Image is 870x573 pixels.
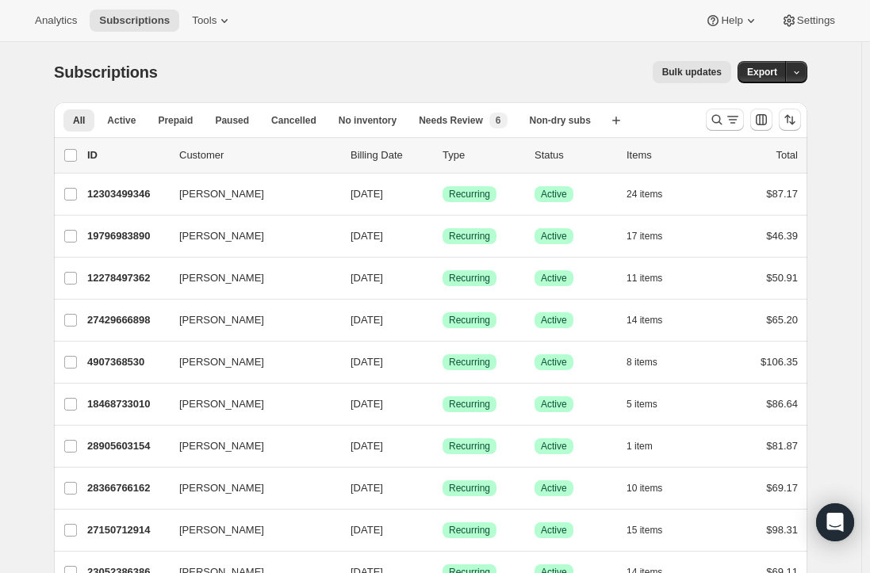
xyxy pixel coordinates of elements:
[351,356,383,368] span: [DATE]
[662,66,722,78] span: Bulk updates
[627,188,662,201] span: 24 items
[766,188,798,200] span: $87.17
[99,14,170,27] span: Subscriptions
[87,393,798,415] div: 18468733010[PERSON_NAME][DATE]SuccessRecurringSuccessActive5 items$86.64
[449,440,490,453] span: Recurring
[107,114,136,127] span: Active
[179,147,338,163] p: Customer
[627,356,657,369] span: 8 items
[449,230,490,243] span: Recurring
[339,114,397,127] span: No inventory
[797,14,835,27] span: Settings
[87,519,798,541] div: 27150712914[PERSON_NAME][DATE]SuccessRecurringSuccessActive15 items$98.31
[766,272,798,284] span: $50.91
[271,114,316,127] span: Cancelled
[449,524,490,537] span: Recurring
[627,524,662,537] span: 15 items
[87,396,167,412] p: 18468733010
[627,267,680,289] button: 11 items
[25,10,86,32] button: Analytics
[627,147,706,163] div: Items
[87,309,798,331] div: 27429666898[PERSON_NAME][DATE]SuccessRecurringSuccessActive14 items$65.20
[449,314,490,327] span: Recurring
[87,225,798,247] div: 19796983890[PERSON_NAME][DATE]SuccessRecurringSuccessActive17 items$46.39
[766,482,798,494] span: $69.17
[87,312,167,328] p: 27429666898
[87,186,167,202] p: 12303499346
[73,114,85,127] span: All
[627,351,675,373] button: 8 items
[541,230,567,243] span: Active
[738,61,787,83] button: Export
[179,480,264,496] span: [PERSON_NAME]
[179,396,264,412] span: [PERSON_NAME]
[766,398,798,410] span: $86.64
[170,518,328,543] button: [PERSON_NAME]
[87,267,798,289] div: 12278497362[PERSON_NAME][DATE]SuccessRecurringSuccessActive11 items$50.91
[449,188,490,201] span: Recurring
[170,392,328,417] button: [PERSON_NAME]
[170,476,328,501] button: [PERSON_NAME]
[627,398,657,411] span: 5 items
[750,109,772,131] button: Customize table column order and visibility
[192,14,217,27] span: Tools
[87,477,798,499] div: 28366766162[PERSON_NAME][DATE]SuccessRecurringSuccessActive10 items$69.17
[627,183,680,205] button: 24 items
[627,230,662,243] span: 17 items
[535,147,614,163] p: Status
[604,109,629,132] button: Create new view
[35,14,77,27] span: Analytics
[449,482,490,495] span: Recurring
[761,356,798,368] span: $106.35
[449,398,490,411] span: Recurring
[158,114,193,127] span: Prepaid
[87,147,798,163] div: IDCustomerBilling DateTypeStatusItemsTotal
[419,114,483,127] span: Needs Review
[215,114,249,127] span: Paused
[87,354,167,370] p: 4907368530
[54,63,158,81] span: Subscriptions
[170,181,328,207] button: [PERSON_NAME]
[541,482,567,495] span: Active
[170,223,328,249] button: [PERSON_NAME]
[179,228,264,244] span: [PERSON_NAME]
[696,10,768,32] button: Help
[541,356,567,369] span: Active
[179,354,264,370] span: [PERSON_NAME]
[627,393,675,415] button: 5 items
[179,438,264,454] span: [PERSON_NAME]
[443,147,522,163] div: Type
[627,314,662,327] span: 14 items
[351,230,383,242] span: [DATE]
[170,308,328,333] button: [PERSON_NAME]
[87,183,798,205] div: 12303499346[PERSON_NAME][DATE]SuccessRecurringSuccessActive24 items$87.17
[351,272,383,284] span: [DATE]
[87,438,167,454] p: 28905603154
[627,519,680,541] button: 15 items
[351,188,383,200] span: [DATE]
[627,309,680,331] button: 14 items
[351,314,383,326] span: [DATE]
[541,272,567,285] span: Active
[87,270,167,286] p: 12278497362
[776,147,798,163] p: Total
[766,524,798,536] span: $98.31
[87,435,798,457] div: 28905603154[PERSON_NAME][DATE]SuccessRecurringSuccessActive1 item$81.87
[706,109,744,131] button: Search and filter results
[179,522,264,538] span: [PERSON_NAME]
[179,270,264,286] span: [PERSON_NAME]
[653,61,731,83] button: Bulk updates
[541,398,567,411] span: Active
[449,272,490,285] span: Recurring
[87,522,167,538] p: 27150712914
[779,109,801,131] button: Sort the results
[179,312,264,328] span: [PERSON_NAME]
[627,477,680,499] button: 10 items
[530,114,591,127] span: Non-dry subs
[627,272,662,285] span: 11 items
[772,10,845,32] button: Settings
[816,503,854,541] div: Open Intercom Messenger
[351,440,383,452] span: [DATE]
[87,147,167,163] p: ID
[496,114,501,127] span: 6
